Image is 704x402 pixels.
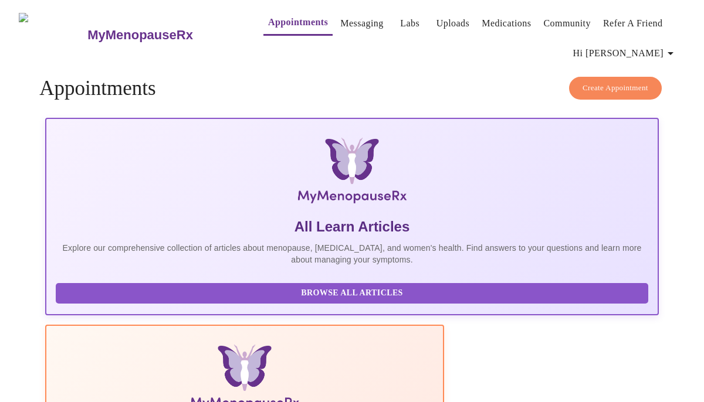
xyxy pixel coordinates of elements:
span: Hi [PERSON_NAME] [573,45,678,62]
a: Browse All Articles [56,287,651,297]
button: Community [539,12,595,35]
button: Browse All Articles [56,283,648,304]
a: Medications [482,15,531,32]
button: Refer a Friend [598,12,668,35]
a: Refer a Friend [603,15,663,32]
button: Medications [477,12,536,35]
span: Browse All Articles [67,286,637,301]
h4: Appointments [39,77,665,100]
a: Labs [400,15,419,32]
button: Appointments [263,11,333,36]
h5: All Learn Articles [56,217,648,236]
button: Create Appointment [569,77,662,100]
a: Messaging [340,15,383,32]
button: Uploads [432,12,475,35]
p: Explore our comprehensive collection of articles about menopause, [MEDICAL_DATA], and women's hea... [56,242,648,265]
a: MyMenopauseRx [86,15,240,56]
a: Community [543,15,591,32]
button: Messaging [336,12,388,35]
a: Uploads [436,15,470,32]
h3: MyMenopauseRx [87,28,193,43]
button: Hi [PERSON_NAME] [568,42,682,65]
img: MyMenopauseRx Logo [148,138,556,208]
a: Appointments [268,14,328,30]
span: Create Appointment [583,81,648,95]
img: MyMenopauseRx Logo [19,13,86,57]
button: Labs [391,12,429,35]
